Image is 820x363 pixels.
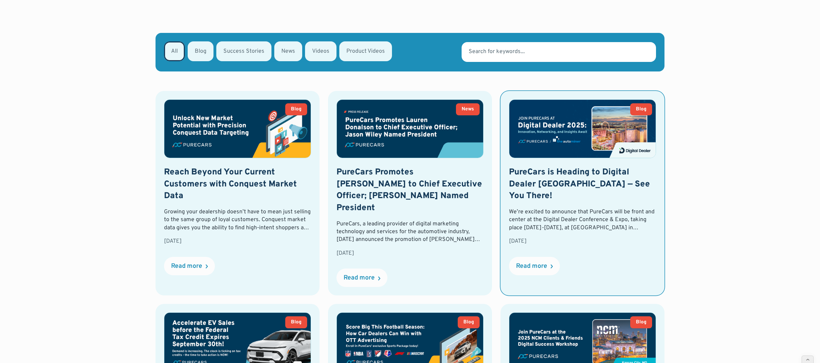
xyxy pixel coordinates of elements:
[336,220,484,244] div: PureCars, a leading provider of digital marketing technology and services for the automotive indu...
[328,91,492,295] a: NewsPureCars Promotes [PERSON_NAME] to Chief Executive Officer; [PERSON_NAME] Named PresidentPure...
[291,320,301,325] div: Blog
[636,320,646,325] div: Blog
[171,263,202,270] div: Read more
[336,167,484,214] h2: PureCars Promotes [PERSON_NAME] to Chief Executive Officer; [PERSON_NAME] Named President
[509,208,656,232] div: We’re excited to announce that PureCars will be front and center at the Digital Dealer Conference...
[509,237,656,245] div: [DATE]
[164,167,311,202] h2: Reach Beyond Your Current Customers with Conquest Market Data
[164,208,311,232] div: Growing your dealership doesn’t have to mean just selling to the same group of loyal customers. C...
[336,249,484,257] div: [DATE]
[291,107,301,112] div: Blog
[156,33,664,71] form: Email Form
[500,91,664,295] a: BlogPureCars is Heading to Digital Dealer [GEOGRAPHIC_DATA] — See You There!We’re excited to anno...
[344,275,375,281] div: Read more
[636,107,646,112] div: Blog
[156,91,320,295] a: BlogReach Beyond Your Current Customers with Conquest Market DataGrowing your dealership doesn’t ...
[516,263,547,270] div: Read more
[463,320,474,325] div: Blog
[164,237,311,245] div: [DATE]
[509,167,656,202] h2: PureCars is Heading to Digital Dealer [GEOGRAPHIC_DATA] — See You There!
[462,107,474,112] div: News
[462,42,656,62] input: Search for keywords...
